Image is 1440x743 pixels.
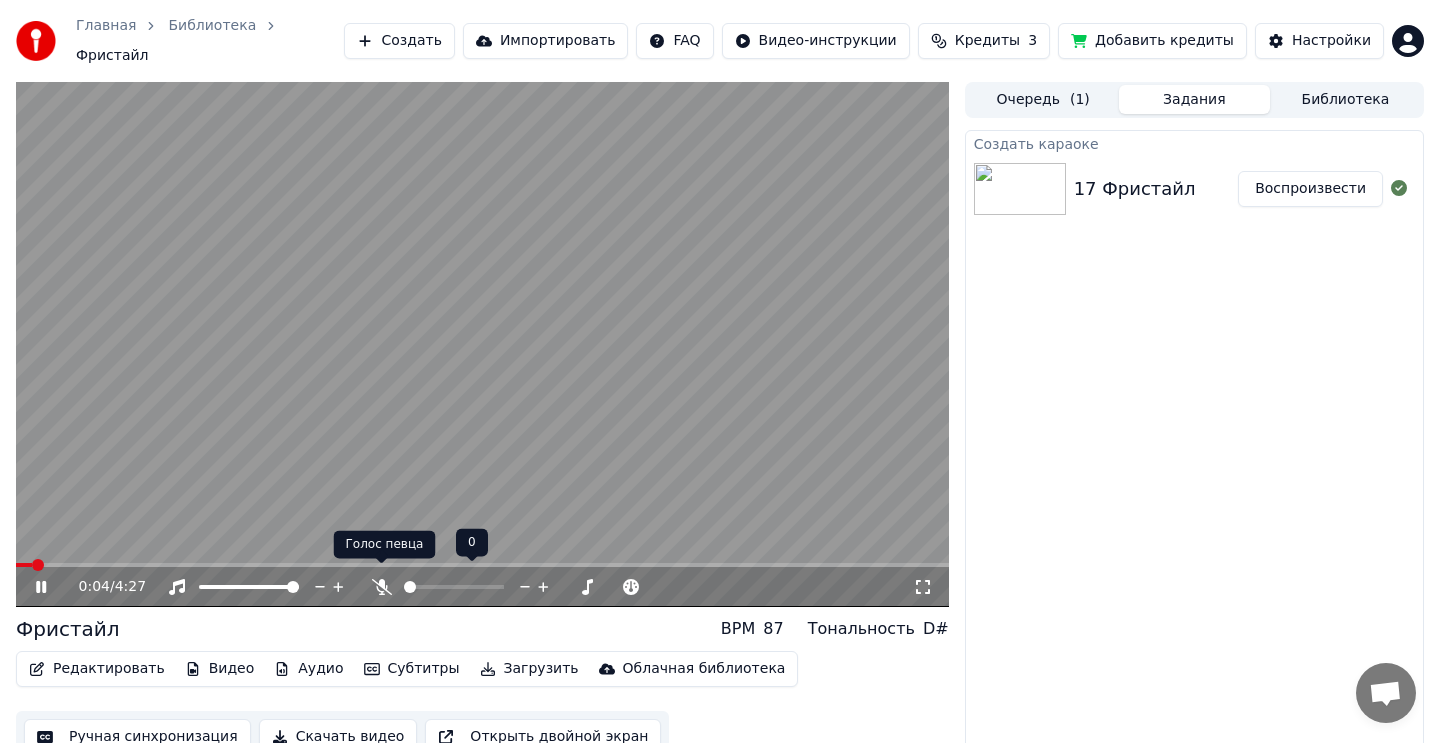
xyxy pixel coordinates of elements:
[76,46,149,66] span: Фристайл
[79,577,110,597] span: 0:04
[21,655,173,683] button: Редактировать
[1070,90,1090,110] span: ( 1 )
[955,31,1020,51] span: Кредиты
[808,617,915,641] div: Тональность
[1074,175,1196,203] div: 17 Фристайл
[1292,31,1371,51] div: Настройки
[456,529,488,557] div: 0
[472,655,587,683] button: Загрузить
[115,577,146,597] span: 4:27
[334,531,436,559] div: Голос певца
[1028,31,1037,51] span: 3
[636,23,713,59] button: FAQ
[1356,663,1416,723] div: Открытый чат
[76,16,344,66] nav: breadcrumb
[721,617,755,641] div: BPM
[1270,85,1421,114] button: Библиотека
[344,23,454,59] button: Создать
[1058,23,1247,59] button: Добавить кредиты
[16,21,56,61] img: youka
[266,655,351,683] button: Аудио
[463,23,629,59] button: Импортировать
[1255,23,1384,59] button: Настройки
[168,16,256,36] a: Библиотека
[923,617,949,641] div: D#
[623,659,786,679] div: Облачная библиотека
[76,16,136,36] a: Главная
[1238,171,1383,207] button: Воспроизвести
[1119,85,1270,114] button: Задания
[763,617,783,641] div: 87
[16,615,120,643] div: Фристайл
[966,131,1423,155] div: Создать караоке
[177,655,263,683] button: Видео
[918,23,1050,59] button: Кредиты3
[79,577,127,597] div: /
[722,23,910,59] button: Видео-инструкции
[356,655,468,683] button: Субтитры
[968,85,1119,114] button: Очередь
